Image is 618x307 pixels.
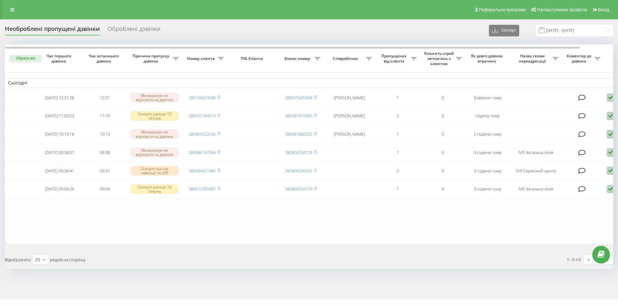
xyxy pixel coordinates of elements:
[513,53,553,63] span: Назва схеми переадресації
[185,56,218,61] span: Номер клієнта
[9,55,42,62] button: Обрати всі
[567,256,581,263] div: 1 - 6 з 6
[285,113,312,119] a: 380981870065
[420,181,465,198] td: 0
[510,181,562,198] td: IVR Загальна лінія
[327,56,366,61] span: Співробітник
[130,129,179,139] div: Менеджери не відповіли на дзвінок
[375,107,420,124] td: 2
[37,126,82,143] td: [DATE] 10:13:16
[37,144,82,161] td: [DATE] 09:38:01
[375,89,420,106] td: 1
[465,144,510,161] td: 3 години тому
[465,126,510,143] td: 2 години тому
[189,113,216,119] a: 380932184510
[285,186,312,192] a: 380800204129
[510,162,562,179] td: IVR Сервісний центр
[323,89,375,106] td: [PERSON_NAME]
[285,131,312,137] a: 380981880032
[50,257,85,263] span: рядків на сторінці
[37,107,82,124] td: [DATE] 11:02:53
[598,7,609,12] span: Вихід
[420,89,465,106] td: 0
[108,25,160,35] div: Оброблені дзвінки
[375,162,420,179] td: 2
[189,95,216,101] a: 380734623589
[537,7,587,12] span: Налаштування профілю
[37,162,82,179] td: [DATE] 09:36:41
[5,25,100,35] div: Необроблені пропущені дзвінки
[510,144,562,161] td: IVR Загальна лінія
[465,107,510,124] td: годину тому
[37,181,82,198] td: [DATE] 09:04:26
[130,53,173,63] span: Причина пропуску дзвінка
[420,107,465,124] td: 0
[189,131,216,137] a: 380969322536
[130,166,179,176] div: Скинуто під час навігації по IVR
[465,89,510,106] td: 8 хвилин тому
[375,181,420,198] td: 1
[130,184,179,194] div: Скинуто раніше 10 секунд
[189,149,216,155] a: 380686147506
[285,168,312,174] a: 380800330432
[565,53,595,63] span: Коментар до дзвінка
[82,144,127,161] td: 09:38
[82,107,127,124] td: 11:19
[87,53,122,63] span: Час останнього дзвінка
[323,126,375,143] td: [PERSON_NAME]
[375,144,420,161] td: 1
[479,7,526,12] span: Реферальна програма
[82,89,127,106] td: 12:21
[465,181,510,198] td: 3 години тому
[35,256,40,263] div: 25
[82,162,127,179] td: 09:37
[130,148,179,157] div: Менеджери не відповіли на дзвінок
[189,186,216,192] a: 380672783487
[420,126,465,143] td: 0
[82,181,127,198] td: 09:04
[82,126,127,143] td: 10:13
[323,107,375,124] td: [PERSON_NAME]
[420,162,465,179] td: 0
[37,89,82,106] td: [DATE] 12:21:28
[130,93,179,102] div: Менеджери не відповіли на дзвінок
[282,56,314,61] span: Бізнес номер
[285,95,312,101] a: 380675020394
[378,53,411,63] span: Пропущених від клієнта
[189,168,216,174] a: 380684621983
[420,144,465,161] td: 0
[232,56,273,61] span: ПІБ Клієнта
[285,149,312,155] a: 380800204128
[489,25,519,36] button: Експорт
[470,53,505,63] span: Як довго дзвінок втрачено
[42,53,77,63] span: Час першого дзвінка
[130,111,179,121] div: Скинуто раніше 10 секунд
[423,51,456,66] span: Кількість спроб зв'язатись з клієнтом
[5,257,31,263] span: Відображати
[375,126,420,143] td: 1
[465,162,510,179] td: 3 години тому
